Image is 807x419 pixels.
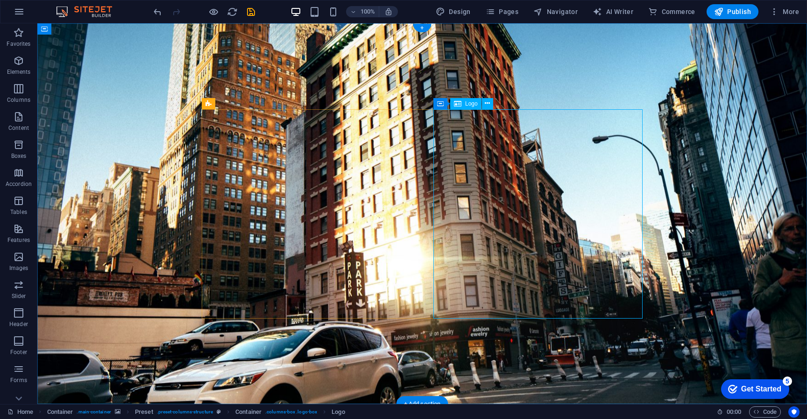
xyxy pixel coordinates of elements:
[152,7,163,17] i: Undo: Change text (Ctrl+Z)
[648,7,695,16] span: Commerce
[69,2,78,11] div: 5
[115,409,120,414] i: This element contains a background
[482,4,522,19] button: Pages
[707,4,758,19] button: Publish
[9,320,28,328] p: Header
[77,406,111,418] span: . main-container
[346,6,379,17] button: 100%
[7,406,33,418] a: Click to cancel selection. Double-click to open Pages
[593,7,633,16] span: AI Writer
[589,4,637,19] button: AI Writer
[265,406,317,418] span: . columns-box .logo-box
[7,5,76,24] div: Get Started 5 items remaining, 0% complete
[157,406,213,418] span: . preset-columns-structure
[332,406,345,418] span: Click to select. Double-click to edit
[486,7,518,16] span: Pages
[10,348,27,356] p: Footer
[47,406,73,418] span: Click to select. Double-click to edit
[11,152,27,160] p: Boxes
[6,180,32,188] p: Accordion
[8,124,29,132] p: Content
[788,406,800,418] button: Usercentrics
[717,406,742,418] h6: Session time
[54,6,124,17] img: Editor Logo
[208,6,219,17] button: Click here to leave preview mode and continue editing
[135,406,153,418] span: Click to select. Double-click to edit
[10,208,27,216] p: Tables
[227,7,238,17] i: Reload page
[753,406,777,418] span: Code
[360,6,375,17] h6: 100%
[413,24,431,32] div: +
[246,7,256,17] i: Save (Ctrl+S)
[436,7,471,16] span: Design
[727,406,741,418] span: 00 00
[432,4,474,19] button: Design
[227,6,238,17] button: reload
[28,10,68,19] div: Get Started
[9,264,28,272] p: Images
[10,376,27,384] p: Forms
[766,4,803,19] button: More
[749,406,781,418] button: Code
[7,96,30,104] p: Columns
[644,4,699,19] button: Commerce
[714,7,751,16] span: Publish
[530,4,581,19] button: Navigator
[217,409,221,414] i: This element is a customizable preset
[770,7,799,16] span: More
[7,40,30,48] p: Favorites
[235,406,262,418] span: Click to select. Double-click to edit
[396,396,448,412] div: + Add section
[733,408,735,415] span: :
[7,236,30,244] p: Features
[12,292,26,300] p: Slider
[465,101,478,107] span: Logo
[384,7,393,16] i: On resize automatically adjust zoom level to fit chosen device.
[7,68,31,76] p: Elements
[533,7,578,16] span: Navigator
[47,406,345,418] nav: breadcrumb
[245,6,256,17] button: save
[152,6,163,17] button: undo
